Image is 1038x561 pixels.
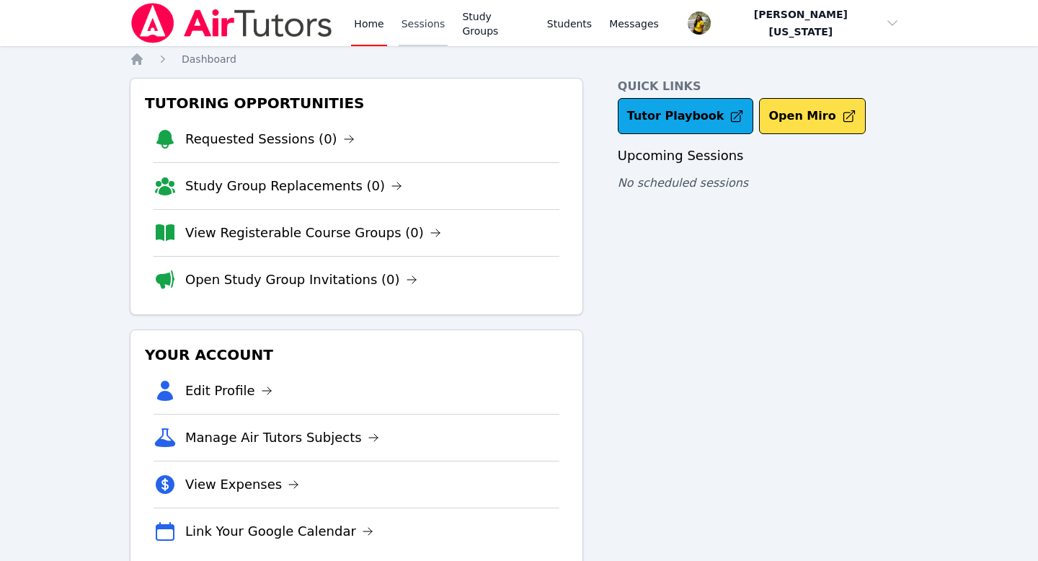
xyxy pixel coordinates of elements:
[130,52,908,66] nav: Breadcrumb
[185,270,417,290] a: Open Study Group Invitations (0)
[130,3,334,43] img: Air Tutors
[759,98,865,134] button: Open Miro
[185,129,355,149] a: Requested Sessions (0)
[185,381,272,401] a: Edit Profile
[185,223,441,243] a: View Registerable Course Groups (0)
[142,342,571,368] h3: Your Account
[142,90,571,116] h3: Tutoring Opportunities
[609,17,659,31] span: Messages
[618,78,908,95] h4: Quick Links
[185,428,379,448] a: Manage Air Tutors Subjects
[182,53,236,65] span: Dashboard
[618,98,754,134] a: Tutor Playbook
[618,176,748,190] span: No scheduled sessions
[185,521,373,542] a: Link Your Google Calendar
[618,146,908,166] h3: Upcoming Sessions
[185,474,299,495] a: View Expenses
[185,176,402,196] a: Study Group Replacements (0)
[182,52,236,66] a: Dashboard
